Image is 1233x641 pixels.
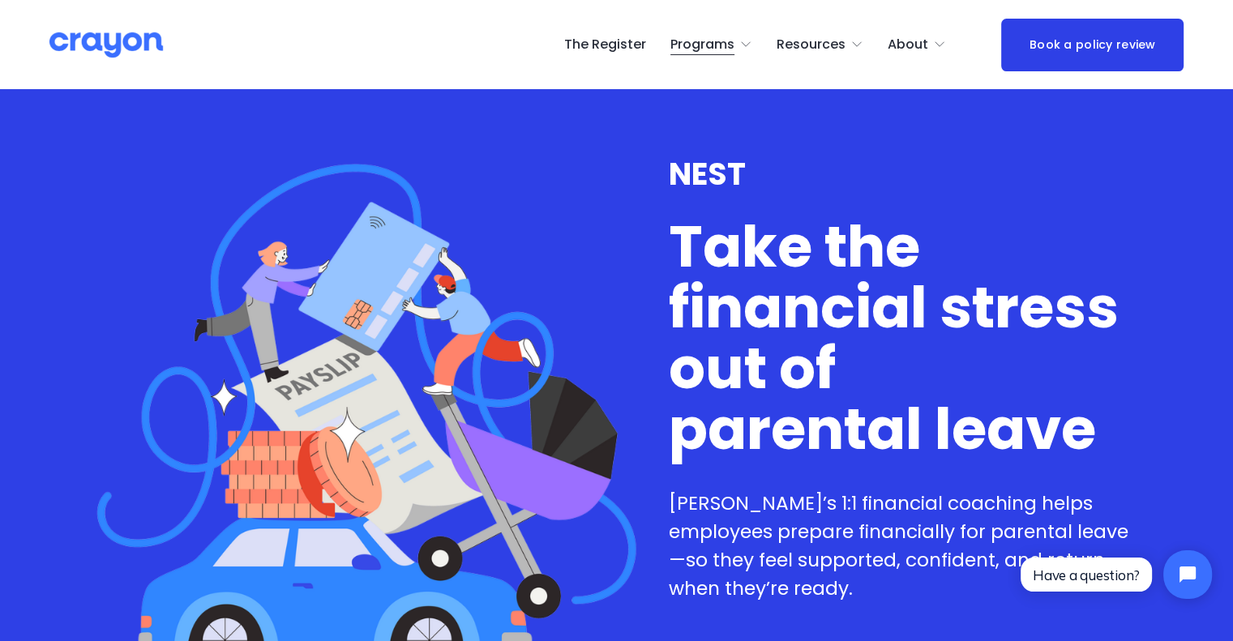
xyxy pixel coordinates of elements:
a: folder dropdown [888,32,946,58]
a: Book a policy review [1001,19,1184,71]
h1: Take the financial stress out of parental leave [669,217,1137,459]
h3: NEST [669,156,1137,191]
a: folder dropdown [777,32,863,58]
span: Programs [670,33,734,57]
a: The Register [564,32,646,58]
span: Resources [777,33,846,57]
span: About [888,33,928,57]
a: folder dropdown [670,32,752,58]
iframe: Tidio Chat [1007,536,1226,613]
p: [PERSON_NAME]’s 1:1 financial coaching helps employees prepare financially for parental leave—so ... [669,489,1137,603]
img: Crayon [49,31,163,59]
